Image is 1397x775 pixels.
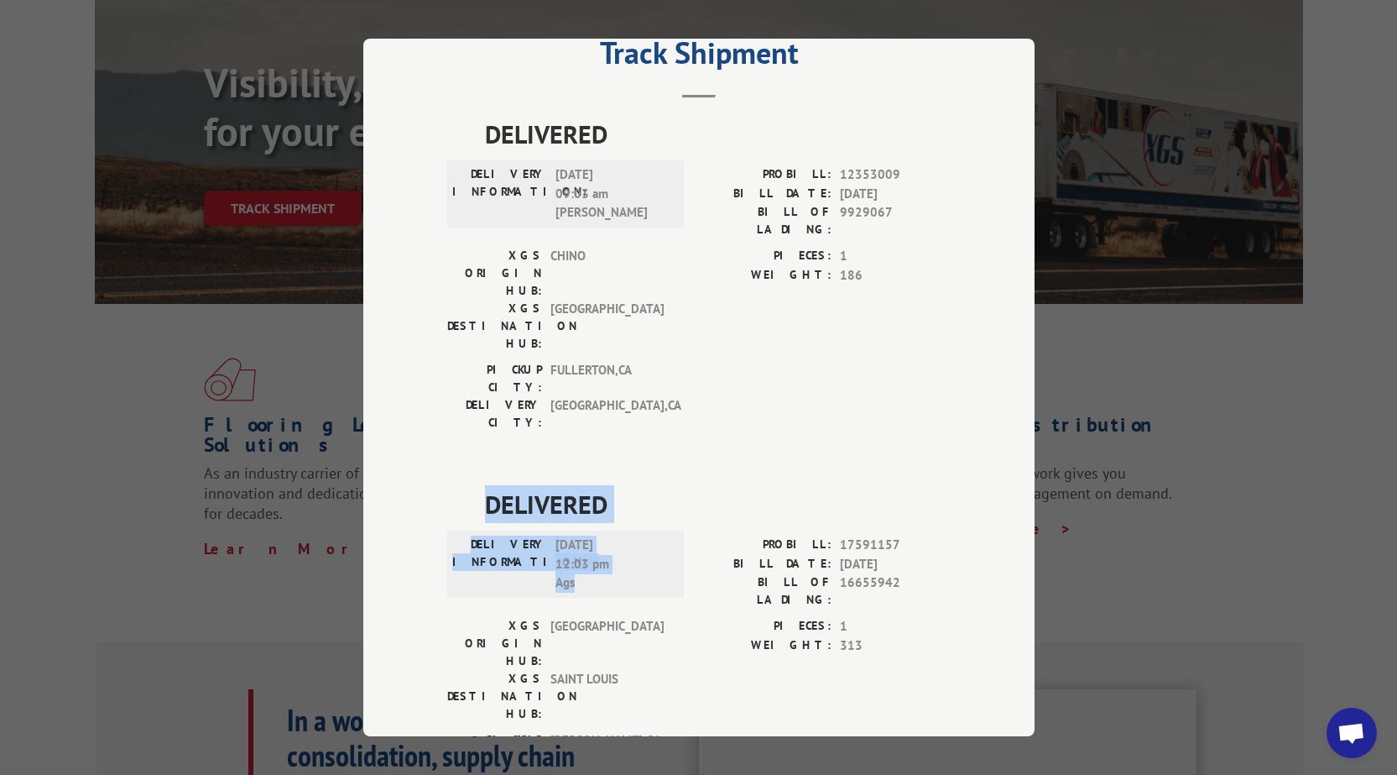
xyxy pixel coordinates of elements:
span: 17591157 [840,536,951,555]
span: 16655942 [840,573,951,609]
span: FULLERTON , CA [550,361,664,396]
label: BILL DATE: [699,555,831,574]
span: [GEOGRAPHIC_DATA] , CA [550,396,664,432]
span: [GEOGRAPHIC_DATA] [550,300,664,353]
label: BILL DATE: [699,185,831,204]
label: WEIGHT: [699,266,831,285]
span: DELIVERED [485,485,951,523]
span: 1 [840,617,951,636]
label: XGS ORIGIN HUB: [447,247,542,300]
label: PIECES: [699,247,831,266]
span: [DATE] 12:03 pm Ags [555,536,669,593]
label: XGS DESTINATION HUB: [447,670,542,723]
span: [GEOGRAPHIC_DATA] [550,617,664,670]
span: 9929067 [840,203,951,238]
label: WEIGHT: [699,636,831,656]
label: DELIVERY INFORMATION: [452,536,547,593]
span: SAINT LOUIS [550,670,664,723]
label: PROBILL: [699,536,831,555]
h2: Track Shipment [447,41,951,73]
label: PICKUP CITY: [447,731,542,767]
span: 186 [840,266,951,285]
label: DELIVERY CITY: [447,396,542,432]
label: XGS DESTINATION HUB: [447,300,542,353]
span: DELIVERED [485,115,951,153]
label: BILL OF LADING: [699,203,831,238]
span: [PERSON_NAME] , GA [550,731,664,767]
label: PROBILL: [699,165,831,185]
span: CHINO [550,247,664,300]
label: DELIVERY INFORMATION: [452,165,547,223]
label: BILL OF LADING: [699,573,831,609]
span: [DATE] [840,185,951,204]
span: [DATE] [840,555,951,574]
label: XGS ORIGIN HUB: [447,617,542,670]
label: PICKUP CITY: [447,361,542,396]
span: 313 [840,636,951,656]
span: 12353009 [840,165,951,185]
span: [DATE] 09:03 am [PERSON_NAME] [555,165,669,223]
span: 1 [840,247,951,266]
div: Open chat [1327,708,1377,758]
label: PIECES: [699,617,831,636]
